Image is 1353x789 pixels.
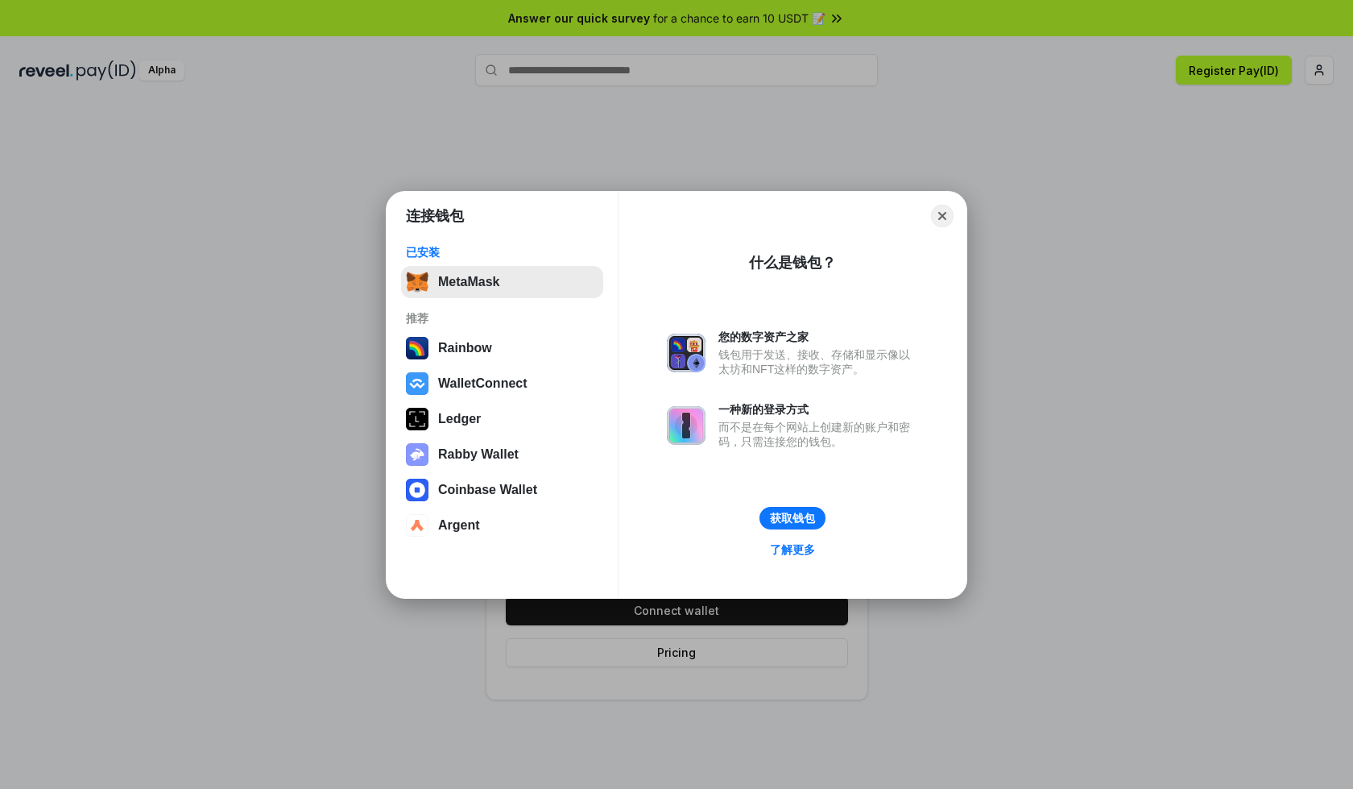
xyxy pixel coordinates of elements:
[406,337,428,359] img: svg+xml,%3Csvg%20width%3D%22120%22%20height%3D%22120%22%20viewBox%3D%220%200%20120%20120%22%20fil...
[401,266,603,298] button: MetaMask
[406,479,428,501] img: svg+xml,%3Csvg%20width%3D%2228%22%20height%3D%2228%22%20viewBox%3D%220%200%2028%2028%22%20fill%3D...
[401,368,603,400] button: WalletConnect
[406,408,428,430] img: svg+xml,%3Csvg%20xmlns%3D%22http%3A%2F%2Fwww.w3.org%2F2000%2Fsvg%22%20width%3D%2228%22%20height%3...
[718,330,918,344] div: 您的数字资产之家
[438,447,519,462] div: Rabby Wallet
[667,406,705,445] img: svg+xml,%3Csvg%20xmlns%3D%22http%3A%2F%2Fwww.w3.org%2F2000%2Fsvg%22%20fill%3D%22none%22%20viewBox...
[401,509,603,542] button: Argent
[718,347,918,376] div: 钱包用于发送、接收、存储和显示像以太坊和NFT这样的数字资产。
[406,245,598,260] div: 已安装
[931,205,954,227] button: Close
[406,206,464,226] h1: 连接钱包
[401,403,603,435] button: Ledger
[438,341,492,355] div: Rainbow
[438,518,480,533] div: Argent
[770,542,815,557] div: 了解更多
[401,332,603,364] button: Rainbow
[770,511,815,525] div: 获取钱包
[401,438,603,471] button: Rabby Wallet
[406,271,428,293] img: svg+xml,%3Csvg%20fill%3D%22none%22%20height%3D%2233%22%20viewBox%3D%220%200%2035%2033%22%20width%...
[406,372,428,395] img: svg+xml,%3Csvg%20width%3D%2228%22%20height%3D%2228%22%20viewBox%3D%220%200%2028%2028%22%20fill%3D...
[401,474,603,506] button: Coinbase Wallet
[438,483,537,497] div: Coinbase Wallet
[438,412,481,426] div: Ledger
[718,402,918,417] div: 一种新的登录方式
[406,514,428,537] img: svg+xml,%3Csvg%20width%3D%2228%22%20height%3D%2228%22%20viewBox%3D%220%200%2028%2028%22%20fill%3D...
[760,539,825,560] a: 了解更多
[406,443,428,466] img: svg+xml,%3Csvg%20xmlns%3D%22http%3A%2F%2Fwww.w3.org%2F2000%2Fsvg%22%20fill%3D%22none%22%20viewBox...
[718,420,918,449] div: 而不是在每个网站上创建新的账户和密码，只需连接您的钱包。
[406,311,598,326] div: 推荐
[667,334,705,372] img: svg+xml,%3Csvg%20xmlns%3D%22http%3A%2F%2Fwww.w3.org%2F2000%2Fsvg%22%20fill%3D%22none%22%20viewBox...
[759,507,825,529] button: 获取钱包
[438,376,528,391] div: WalletConnect
[438,275,499,289] div: MetaMask
[749,253,836,272] div: 什么是钱包？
